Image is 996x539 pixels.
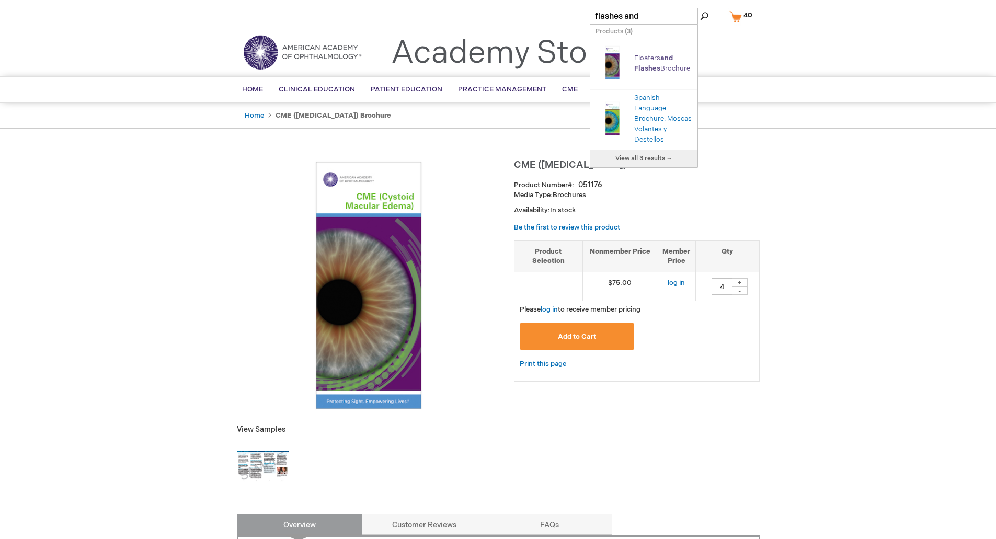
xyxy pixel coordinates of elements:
img: Spanish Language Brochure: Moscas Volantes y Destellos [596,98,629,140]
span: Clinical Education [279,85,355,94]
p: Brochures [514,190,760,200]
div: - [732,286,748,295]
a: Be the first to review this product [514,223,620,232]
span: Patient Education [371,85,442,94]
strong: Media Type: [514,191,553,199]
a: Spanish Language Brochure: Moscas Volantes y Destellos [596,98,634,143]
span: Search [673,5,713,26]
span: Practice Management [458,85,546,94]
a: log in [668,279,685,287]
input: Qty [712,278,732,295]
div: + [732,278,748,287]
p: Availability: [514,205,760,215]
p: View Samples [237,425,498,435]
span: 40 [743,11,752,19]
ul: Search Autocomplete Result [590,39,697,150]
th: Nonmember Price [582,240,657,272]
a: Spanish Language Brochure: Moscas Volantes y Destellos [634,94,692,144]
span: Home [242,85,263,94]
a: Print this page [520,358,566,371]
span: CME [562,85,578,94]
span: ( ) [625,28,633,36]
input: Name, # or keyword [590,8,698,25]
th: Member Price [657,240,696,272]
a: Academy Store [391,35,616,72]
a: Floaters and Flashes Brochure [596,42,634,87]
a: Overview [237,514,362,535]
span: 3 [627,28,631,36]
span: CME ([MEDICAL_DATA]) Brochure [514,159,670,170]
a: 40 [727,7,759,26]
span: View all 3 results → [615,155,673,163]
a: Home [245,111,264,120]
span: Flashes [634,64,660,73]
img: Click to view [237,440,289,492]
a: log in [541,305,558,314]
span: Add to Cart [558,332,596,341]
strong: CME ([MEDICAL_DATA]) Brochure [276,111,391,120]
strong: Product Number [514,181,574,189]
span: and [660,54,673,62]
div: 051176 [578,180,602,190]
img: Floaters and Flashes Brochure [596,42,629,84]
th: Qty [696,240,759,272]
a: View all 3 results → [590,150,697,167]
button: Add to Cart [520,323,635,350]
span: Please to receive member pricing [520,305,640,314]
a: Customer Reviews [362,514,487,535]
a: Floatersand FlashesBrochure [634,54,690,73]
a: FAQs [487,514,612,535]
td: $75.00 [582,272,657,301]
span: Products [596,28,623,36]
img: CME (Cystoid Macular Edema) Brochure [243,160,493,410]
span: In stock [550,206,576,214]
th: Product Selection [514,240,583,272]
